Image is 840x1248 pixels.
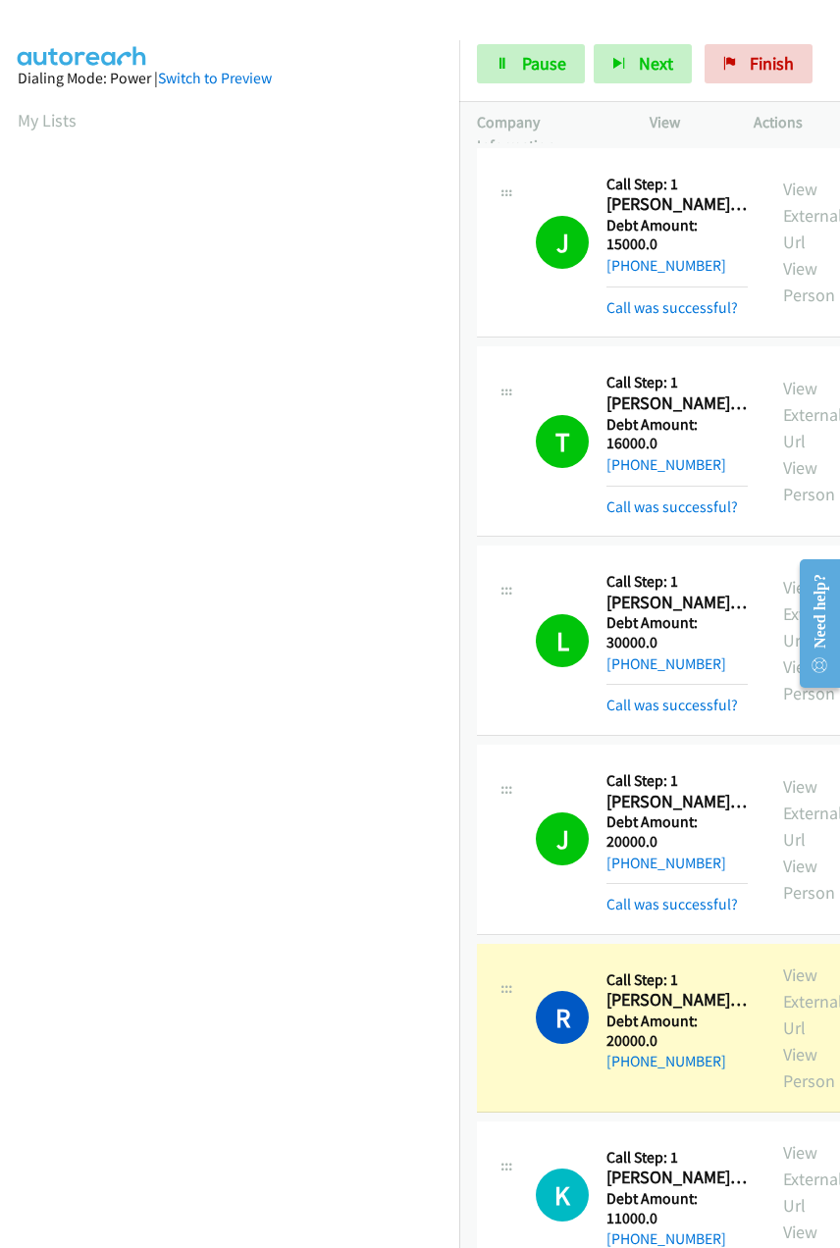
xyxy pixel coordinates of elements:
p: Actions [754,111,822,134]
h5: Debt Amount: 16000.0 [606,415,748,453]
h1: T [536,415,589,468]
span: Pause [522,52,566,75]
a: Call was successful? [606,497,738,516]
a: Switch to Preview [158,69,272,87]
a: View Person [783,1043,835,1092]
h5: Debt Amount: 20000.0 [606,1012,748,1050]
a: [PHONE_NUMBER] [606,1229,726,1248]
h5: Debt Amount: 20000.0 [606,812,748,851]
a: [PHONE_NUMBER] [606,654,726,673]
h5: Call Step: 1 [606,373,748,392]
p: View [650,111,718,134]
a: [PHONE_NUMBER] [606,854,726,872]
a: View Person [783,456,835,505]
h2: [PERSON_NAME] - Credit Card [606,392,748,415]
a: View Person [783,855,835,904]
a: [PHONE_NUMBER] [606,455,726,474]
h5: Debt Amount: 15000.0 [606,216,748,254]
a: Pause [477,44,585,83]
span: Finish [750,52,794,75]
h2: [PERSON_NAME] - Credit Card [606,193,748,216]
h1: J [536,812,589,865]
h1: L [536,614,589,667]
h5: Call Step: 1 [606,175,748,194]
a: View Person [783,655,835,704]
div: Dialing Mode: Power | [18,67,442,90]
h1: R [536,991,589,1044]
h2: [PERSON_NAME] - Credit Card [606,592,748,614]
a: Call was successful? [606,696,738,714]
h5: Debt Amount: 30000.0 [606,613,748,651]
h1: K [536,1169,589,1222]
span: Next [639,52,673,75]
h2: [PERSON_NAME] - Credit Card And Personal Loan [606,989,748,1012]
h2: [PERSON_NAME] - Personal Loan [606,791,748,813]
a: Call was successful? [606,895,738,913]
a: Call was successful? [606,298,738,317]
button: Next [594,44,692,83]
a: [PHONE_NUMBER] [606,256,726,275]
a: My Lists [18,109,77,131]
h5: Call Step: 1 [606,572,748,592]
h2: [PERSON_NAME] - Personal Loan [606,1167,748,1189]
h5: Call Step: 1 [606,771,748,791]
p: Company Information [477,111,614,157]
a: [PHONE_NUMBER] [606,1052,726,1070]
a: View Person [783,257,835,306]
iframe: Resource Center [784,546,840,702]
a: Finish [705,44,813,83]
h5: Call Step: 1 [606,970,748,990]
h1: J [536,216,589,269]
iframe: Dialpad [18,151,459,1083]
h5: Debt Amount: 11000.0 [606,1189,748,1227]
h5: Call Step: 1 [606,1148,748,1168]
